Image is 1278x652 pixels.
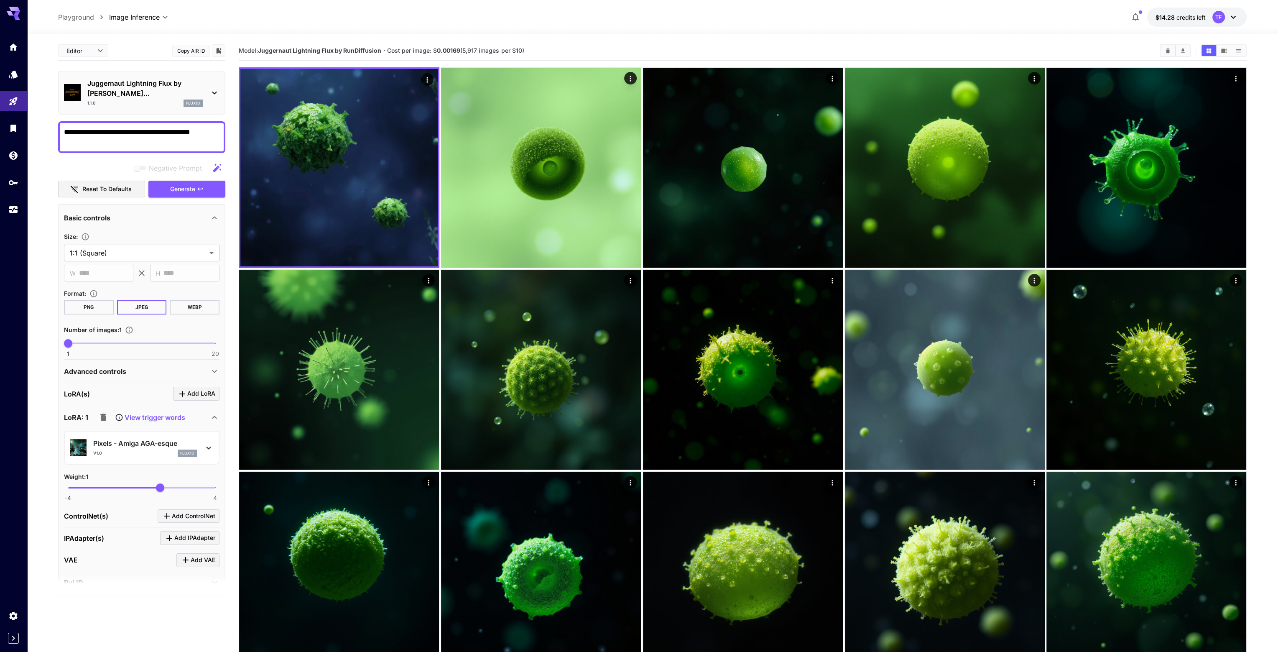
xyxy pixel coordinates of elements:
[240,69,438,266] img: 9k=
[1230,476,1242,488] div: Actions
[8,633,19,644] div: Expand sidebar
[86,289,101,298] button: Choose the file format for the output image.
[437,47,460,54] b: 0.00169
[1201,45,1216,56] button: Show images in grid view
[1176,14,1206,21] span: credits left
[58,12,109,22] nav: breadcrumb
[1231,45,1246,56] button: Show images in list view
[172,511,215,522] span: Add ControlNet
[441,270,641,470] img: 9k=
[64,412,88,422] p: LoRA: 1
[64,573,219,593] div: PuLID
[70,435,214,460] div: Pixels - Amiga AGA-esquev1.0flux1d
[1230,274,1242,286] div: Actions
[58,12,94,22] a: Playground
[8,96,18,107] div: Playground
[624,476,636,488] div: Actions
[1028,72,1040,84] div: Actions
[115,412,185,422] button: View trigger words
[826,72,838,84] div: Actions
[8,611,18,621] div: Settings
[156,268,160,278] span: H
[58,181,145,198] button: Reset to defaults
[1028,476,1040,488] div: Actions
[187,389,215,399] span: Add LoRA
[1046,270,1246,470] img: Z
[109,12,160,22] span: Image Inference
[186,100,200,106] p: flux1d
[132,163,209,173] span: Negative prompts are not compatible with the selected model.
[64,361,219,381] div: Advanced controls
[148,181,225,198] button: Generate
[387,47,524,54] span: Cost per image: $ (5,917 images per $10)
[422,274,435,286] div: Actions
[172,45,210,57] button: Copy AIR ID
[239,47,381,54] span: Model:
[64,326,122,333] span: Number of images : 1
[1046,68,1246,268] img: Z
[64,213,110,223] p: Basic controls
[8,150,18,161] div: Wallet
[8,69,18,79] div: Models
[1161,45,1175,56] button: Clear Images
[8,205,18,215] div: Usage
[1156,14,1176,21] span: $14.28
[643,270,843,470] img: 9k=
[258,47,381,54] b: Juggernaut Lightning Flux by RunDiffusion
[8,123,18,133] div: Library
[64,533,104,543] p: IPAdapter(s)
[643,68,843,268] img: 9k=
[149,163,202,173] span: Negative Prompt
[64,300,114,314] button: PNG
[1160,44,1191,57] div: Clear ImagesDownload All
[1236,612,1278,652] div: Widget de chat
[215,46,222,56] button: Add to library
[1236,612,1278,652] iframe: Chat Widget
[826,476,838,488] div: Actions
[383,46,385,56] p: ·
[170,300,219,314] button: WEBP
[160,531,219,545] button: Click to add IPAdapter
[845,68,1045,268] img: Z
[826,274,838,286] div: Actions
[180,450,194,456] p: flux1d
[64,290,86,297] span: Format :
[1217,45,1231,56] button: Show images in video view
[64,366,126,376] p: Advanced controls
[78,233,93,241] button: Adjust the dimensions of the generated image by specifying its width and height in pixels, or sel...
[64,233,78,240] span: Size :
[624,72,636,84] div: Actions
[441,68,641,268] img: 9k=
[8,42,18,52] div: Home
[1212,11,1225,23] div: TF
[8,177,18,188] div: API Keys
[1176,45,1190,56] button: Download All
[66,46,92,55] span: Editor
[64,555,78,565] p: VAE
[191,555,215,565] span: Add VAE
[1147,8,1247,27] button: $14.27595TF
[1028,274,1040,286] div: Actions
[93,450,102,456] p: v1.0
[624,274,636,286] div: Actions
[1201,44,1247,57] div: Show images in grid viewShow images in video viewShow images in list view
[176,553,219,567] button: Click to add VAE
[421,73,434,86] div: Actions
[122,326,137,334] button: Specify how many images to generate in a single request. Each image generation will be charged se...
[64,473,88,480] span: Weight : 1
[158,509,219,523] button: Click to add ControlNet
[87,100,96,106] p: 1.1.0
[64,511,108,521] p: ControlNet(s)
[170,184,195,194] span: Generate
[64,389,90,399] p: LoRA(s)
[212,350,219,358] span: 20
[70,248,206,258] span: 1:1 (Square)
[845,270,1045,470] img: 2Q==
[93,438,197,448] p: Pixels - Amiga AGA-esque
[65,494,71,502] span: -4
[422,476,435,488] div: Actions
[64,407,219,427] div: LoRA: 1View trigger words
[87,78,203,98] p: Juggernaut Lightning Flux by [PERSON_NAME]...
[239,270,439,470] img: Z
